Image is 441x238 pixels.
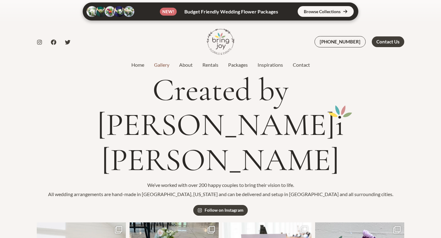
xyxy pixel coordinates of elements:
[205,208,243,212] span: Follow on Instagram
[288,61,315,69] a: Contact
[335,107,344,142] mark: i
[253,61,288,69] a: Inspirations
[37,73,404,177] h1: Created by [PERSON_NAME] [PERSON_NAME]
[149,61,174,69] a: Gallery
[51,39,56,45] a: Facebook
[223,61,253,69] a: Packages
[37,39,42,45] a: Instagram
[372,36,404,47] a: Contact Us
[37,180,404,199] p: We’ve worked with over 200 happy couples to bring their vision to life. All wedding arrangements ...
[65,39,70,45] a: Twitter
[198,61,223,69] a: Rentals
[207,28,234,55] img: Bring Joy
[174,61,198,69] a: About
[315,36,366,47] a: [PHONE_NUMBER]
[126,61,149,69] a: Home
[193,205,248,216] a: Follow on Instagram
[126,60,315,69] nav: Site Navigation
